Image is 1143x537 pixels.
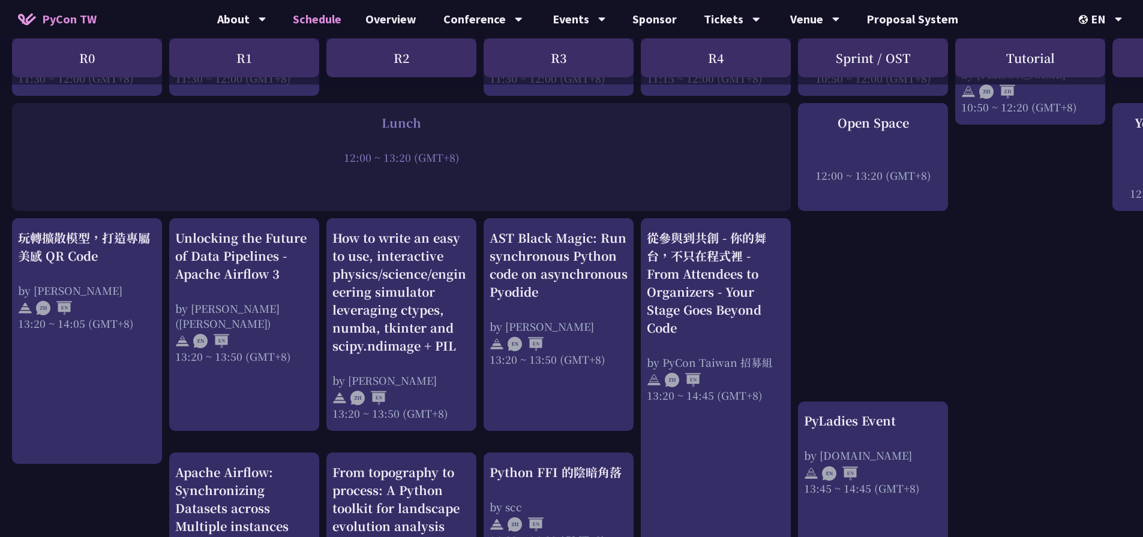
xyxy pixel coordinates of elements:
img: svg+xml;base64,PHN2ZyB4bWxucz0iaHR0cDovL3d3dy53My5vcmcvMjAwMC9zdmciIHdpZHRoPSIyNCIgaGVpZ2h0PSIyNC... [175,334,190,348]
a: How to write an easy to use, interactive physics/science/engineering simulator leveraging ctypes,... [332,229,470,421]
div: by scc [490,499,628,514]
div: 13:20 ~ 14:45 (GMT+8) [647,388,785,403]
img: ENEN.5a408d1.svg [508,337,544,351]
div: 從參與到共創 - 你的舞台，不只在程式裡 - From Attendees to Organizers - Your Stage Goes Beyond Code [647,229,785,337]
img: ZHZH.38617ef.svg [979,85,1015,99]
div: 13:20 ~ 14:05 (GMT+8) [18,316,156,331]
span: PyCon TW [42,10,97,28]
a: 玩轉擴散模型，打造專屬美感 QR Code by [PERSON_NAME] 13:20 ~ 14:05 (GMT+8) [18,229,156,454]
div: R3 [484,38,634,77]
img: svg+xml;base64,PHN2ZyB4bWxucz0iaHR0cDovL3d3dy53My5vcmcvMjAwMC9zdmciIHdpZHRoPSIyNCIgaGVpZ2h0PSIyNC... [490,517,504,532]
div: R1 [169,38,319,77]
div: Apache Airflow: Synchronizing Datasets across Multiple instances [175,463,313,535]
div: Python FFI 的陰暗角落 [490,463,628,481]
img: ZHEN.371966e.svg [508,517,544,532]
div: Tutorial [955,38,1105,77]
img: svg+xml;base64,PHN2ZyB4bWxucz0iaHR0cDovL3d3dy53My5vcmcvMjAwMC9zdmciIHdpZHRoPSIyNCIgaGVpZ2h0PSIyNC... [490,337,504,351]
div: by [DOMAIN_NAME] [804,448,942,463]
div: 玩轉擴散模型，打造專屬美感 QR Code [18,229,156,265]
img: svg+xml;base64,PHN2ZyB4bWxucz0iaHR0cDovL3d3dy53My5vcmcvMjAwMC9zdmciIHdpZHRoPSIyNCIgaGVpZ2h0PSIyNC... [18,301,32,315]
div: Sprint / OST [798,38,948,77]
div: 12:00 ~ 13:20 (GMT+8) [18,150,785,165]
div: 12:00 ~ 13:20 (GMT+8) [804,168,942,183]
a: Unlocking the Future of Data Pipelines - Apache Airflow 3 by [PERSON_NAME] ([PERSON_NAME]) 13:20 ... [175,229,313,421]
img: ZHEN.371966e.svg [350,391,386,405]
div: by [PERSON_NAME] ([PERSON_NAME]) [175,301,313,331]
div: 13:20 ~ 13:50 (GMT+8) [332,406,470,421]
img: svg+xml;base64,PHN2ZyB4bWxucz0iaHR0cDovL3d3dy53My5vcmcvMjAwMC9zdmciIHdpZHRoPSIyNCIgaGVpZ2h0PSIyNC... [961,85,976,99]
a: AST Black Magic: Run synchronous Python code on asynchronous Pyodide by [PERSON_NAME] 13:20 ~ 13:... [490,229,628,421]
img: ENEN.5a408d1.svg [193,334,229,348]
div: 13:20 ~ 13:50 (GMT+8) [175,349,313,364]
img: svg+xml;base64,PHN2ZyB4bWxucz0iaHR0cDovL3d3dy53My5vcmcvMjAwMC9zdmciIHdpZHRoPSIyNCIgaGVpZ2h0PSIyNC... [647,373,661,387]
div: Unlocking the Future of Data Pipelines - Apache Airflow 3 [175,229,313,283]
div: R4 [641,38,791,77]
a: Open Space 12:00 ~ 13:20 (GMT+8) [804,114,942,201]
div: From topography to process: A Python toolkit for landscape evolution analysis [332,463,470,535]
div: AST Black Magic: Run synchronous Python code on asynchronous Pyodide [490,229,628,301]
div: How to write an easy to use, interactive physics/science/engineering simulator leveraging ctypes,... [332,229,470,355]
img: svg+xml;base64,PHN2ZyB4bWxucz0iaHR0cDovL3d3dy53My5vcmcvMjAwMC9zdmciIHdpZHRoPSIyNCIgaGVpZ2h0PSIyNC... [804,466,818,481]
img: ZHEN.371966e.svg [665,373,701,387]
img: ZHEN.371966e.svg [36,301,72,315]
div: R2 [326,38,476,77]
a: PyCon TW [6,4,109,34]
div: 13:20 ~ 13:50 (GMT+8) [490,352,628,367]
div: by [PERSON_NAME] [490,319,628,334]
div: 10:50 ~ 12:20 (GMT+8) [961,99,1099,114]
img: Locale Icon [1079,15,1091,24]
div: PyLadies Event [804,412,942,430]
div: 13:45 ~ 14:45 (GMT+8) [804,481,942,496]
div: by PyCon Taiwan 招募組 [647,355,785,370]
div: by [PERSON_NAME] [332,373,470,388]
img: svg+xml;base64,PHN2ZyB4bWxucz0iaHR0cDovL3d3dy53My5vcmcvMjAwMC9zdmciIHdpZHRoPSIyNCIgaGVpZ2h0PSIyNC... [332,391,347,405]
img: ENEN.5a408d1.svg [822,466,858,481]
div: by [PERSON_NAME] [18,283,156,298]
img: Home icon of PyCon TW 2025 [18,13,36,25]
div: Open Space [804,114,942,132]
div: R0 [12,38,162,77]
div: Lunch [18,114,785,132]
